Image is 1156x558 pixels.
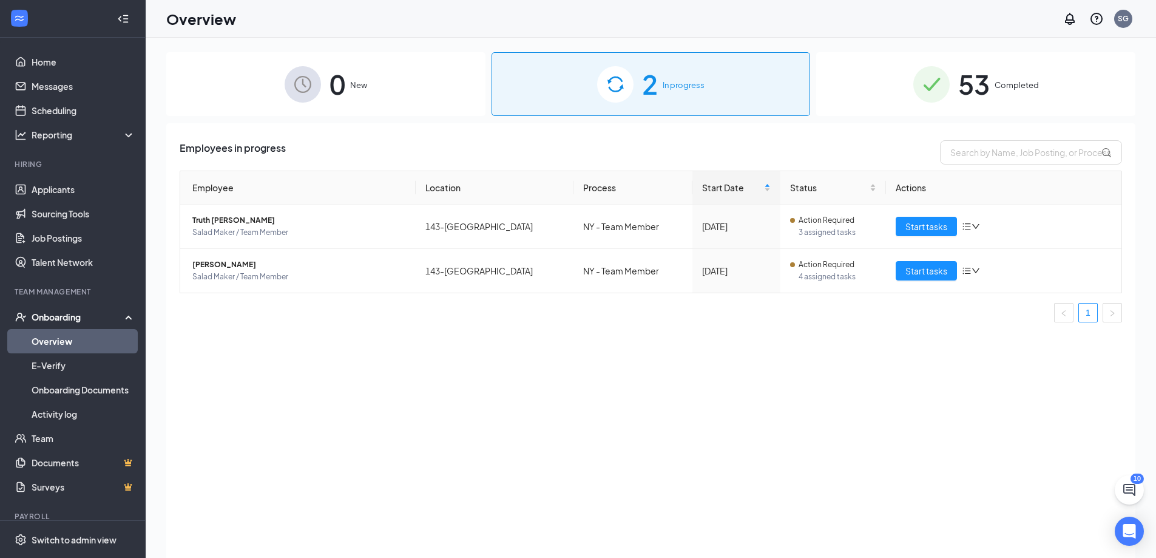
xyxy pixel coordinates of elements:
[1109,310,1116,317] span: right
[32,451,135,475] a: DocumentsCrown
[905,220,947,233] span: Start tasks
[573,249,692,293] td: NY - Team Member
[15,287,133,297] div: Team Management
[1063,12,1077,26] svg: Notifications
[972,222,980,231] span: down
[799,214,854,226] span: Action Required
[896,261,957,281] button: Start tasks
[192,271,406,283] span: Salad Maker / Team Member
[350,79,367,91] span: New
[32,311,125,323] div: Onboarding
[780,171,887,205] th: Status
[995,79,1039,91] span: Completed
[642,63,658,105] span: 2
[32,202,135,226] a: Sourcing Tools
[799,226,877,239] span: 3 assigned tasks
[972,267,980,275] span: down
[1078,303,1098,322] li: 1
[790,181,868,194] span: Status
[32,129,136,141] div: Reporting
[1122,483,1137,497] svg: ChatActive
[180,140,286,165] span: Employees in progress
[1131,474,1144,484] div: 10
[32,402,135,426] a: Activity log
[1079,304,1097,322] a: 1
[117,13,129,25] svg: Collapse
[166,9,236,29] h1: Overview
[1060,310,1067,317] span: left
[32,329,135,353] a: Overview
[32,98,135,123] a: Scheduling
[1103,303,1122,322] li: Next Page
[940,140,1122,165] input: Search by Name, Job Posting, or Process
[905,264,947,277] span: Start tasks
[32,378,135,402] a: Onboarding Documents
[32,177,135,202] a: Applicants
[192,226,406,239] span: Salad Maker / Team Member
[13,12,25,24] svg: WorkstreamLogo
[32,74,135,98] a: Messages
[702,220,771,233] div: [DATE]
[15,159,133,169] div: Hiring
[702,181,762,194] span: Start Date
[886,171,1121,205] th: Actions
[1089,12,1104,26] svg: QuestionInfo
[573,171,692,205] th: Process
[962,266,972,276] span: bars
[192,259,406,271] span: [PERSON_NAME]
[32,353,135,378] a: E-Verify
[1115,517,1144,546] div: Open Intercom Messenger
[416,249,574,293] td: 143-[GEOGRAPHIC_DATA]
[32,226,135,250] a: Job Postings
[416,171,574,205] th: Location
[1115,475,1144,505] button: ChatActive
[15,534,27,546] svg: Settings
[192,214,406,226] span: Truth [PERSON_NAME]
[702,264,771,277] div: [DATE]
[1054,303,1073,322] button: left
[896,217,957,236] button: Start tasks
[958,63,990,105] span: 53
[573,205,692,249] td: NY - Team Member
[15,311,27,323] svg: UserCheck
[663,79,705,91] span: In progress
[32,250,135,274] a: Talent Network
[32,475,135,499] a: SurveysCrown
[416,205,574,249] td: 143-[GEOGRAPHIC_DATA]
[799,259,854,271] span: Action Required
[799,271,877,283] span: 4 assigned tasks
[32,50,135,74] a: Home
[15,129,27,141] svg: Analysis
[32,534,117,546] div: Switch to admin view
[32,426,135,451] a: Team
[15,511,133,522] div: Payroll
[1118,13,1129,24] div: SG
[1103,303,1122,322] button: right
[962,222,972,231] span: bars
[1054,303,1073,322] li: Previous Page
[180,171,416,205] th: Employee
[330,63,345,105] span: 0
